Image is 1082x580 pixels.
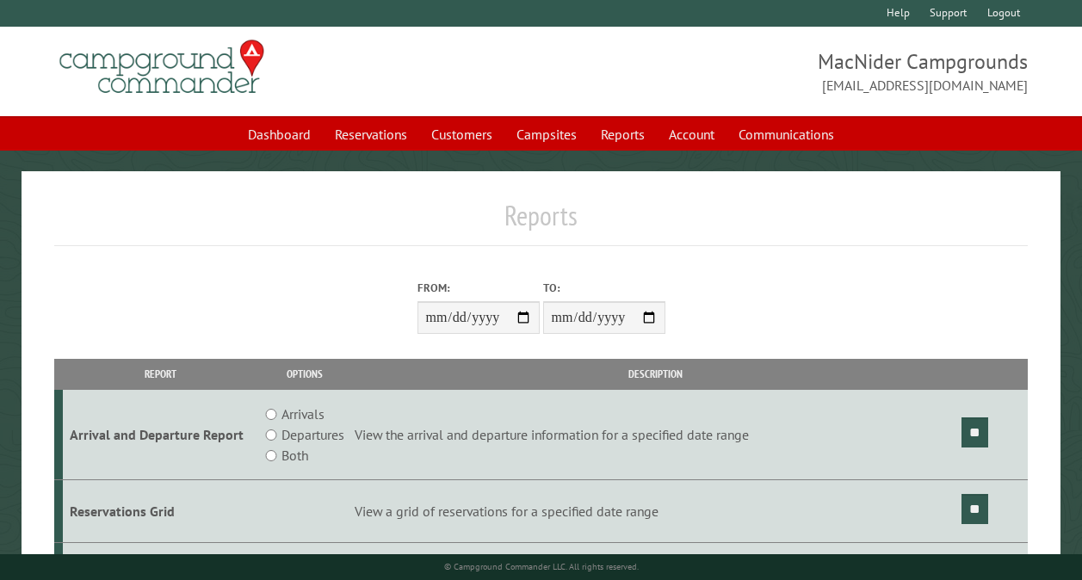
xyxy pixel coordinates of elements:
label: Both [281,445,308,466]
label: Departures [281,424,344,445]
a: Account [658,118,725,151]
td: View the arrival and departure information for a specified date range [352,390,959,480]
th: Report [63,359,258,389]
h1: Reports [54,199,1028,246]
a: Customers [421,118,503,151]
a: Reports [590,118,655,151]
th: Description [352,359,959,389]
td: Arrival and Departure Report [63,390,258,480]
img: Campground Commander [54,34,269,101]
a: Dashboard [238,118,321,151]
label: To: [543,280,665,296]
a: Campsites [506,118,587,151]
span: MacNider Campgrounds [EMAIL_ADDRESS][DOMAIN_NAME] [541,47,1029,96]
th: Options [257,359,352,389]
label: Arrivals [281,404,325,424]
small: © Campground Commander LLC. All rights reserved. [444,561,639,572]
td: Reservations Grid [63,480,258,543]
a: Communications [728,118,844,151]
a: Reservations [325,118,417,151]
td: View a grid of reservations for a specified date range [352,480,959,543]
label: From: [417,280,540,296]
